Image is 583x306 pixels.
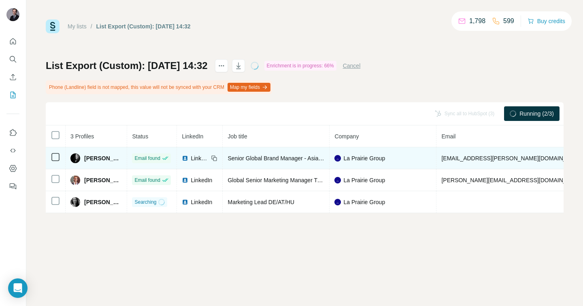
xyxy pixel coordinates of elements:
span: LinkedIn [182,133,203,140]
img: Surfe Logo [46,19,60,33]
span: La Prairie Group [343,198,385,206]
button: Enrich CSV [6,70,19,84]
span: Searching [134,198,156,206]
span: [PERSON_NAME] [84,198,122,206]
div: Open Intercom Messenger [8,278,28,298]
p: 1,798 [469,16,485,26]
a: My lists [68,23,87,30]
span: Running (2/3) [519,110,554,118]
span: Global Senior Marketing Manager Travel Retail and Distributor Markets [228,177,406,183]
button: Use Surfe API [6,143,19,158]
img: company-logo [334,155,341,162]
button: Buy credits [528,15,565,27]
button: Feedback [6,179,19,194]
button: Search [6,52,19,67]
span: Status [132,133,148,140]
button: Quick start [6,34,19,49]
span: [PERSON_NAME] [84,154,122,162]
div: Phone (Landline) field is not mapped, this value will not be synced with your CRM [46,80,272,94]
div: List Export (Custom): [DATE] 14:32 [96,22,191,30]
button: Cancel [343,62,361,70]
span: LinkedIn [191,176,212,184]
span: Email found [134,177,160,184]
button: actions [215,59,228,72]
img: LinkedIn logo [182,155,188,162]
span: Job title [228,133,247,140]
img: Avatar [6,8,19,21]
button: Map my fields [228,83,270,92]
img: company-logo [334,199,341,205]
img: LinkedIn logo [182,199,188,205]
p: 599 [503,16,514,26]
span: 3 Profiles [70,133,94,140]
span: Email [441,133,455,140]
span: Email found [134,155,160,162]
span: LinkedIn [191,154,209,162]
img: Avatar [70,153,80,163]
img: LinkedIn logo [182,177,188,183]
img: Avatar [70,175,80,185]
img: Avatar [70,197,80,207]
span: Senior Global Brand Manager - Asia Market Lead [228,155,351,162]
h1: List Export (Custom): [DATE] 14:32 [46,59,208,72]
li: / [91,22,92,30]
span: LinkedIn [191,198,212,206]
span: Marketing Lead DE/AT/HU [228,199,294,205]
img: company-logo [334,177,341,183]
button: Use Surfe on LinkedIn [6,125,19,140]
span: [PERSON_NAME] [84,176,122,184]
div: Enrichment is in progress: 66% [264,61,336,71]
span: Company [334,133,359,140]
span: La Prairie Group [343,154,385,162]
button: My lists [6,88,19,102]
button: Dashboard [6,161,19,176]
span: La Prairie Group [343,176,385,184]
